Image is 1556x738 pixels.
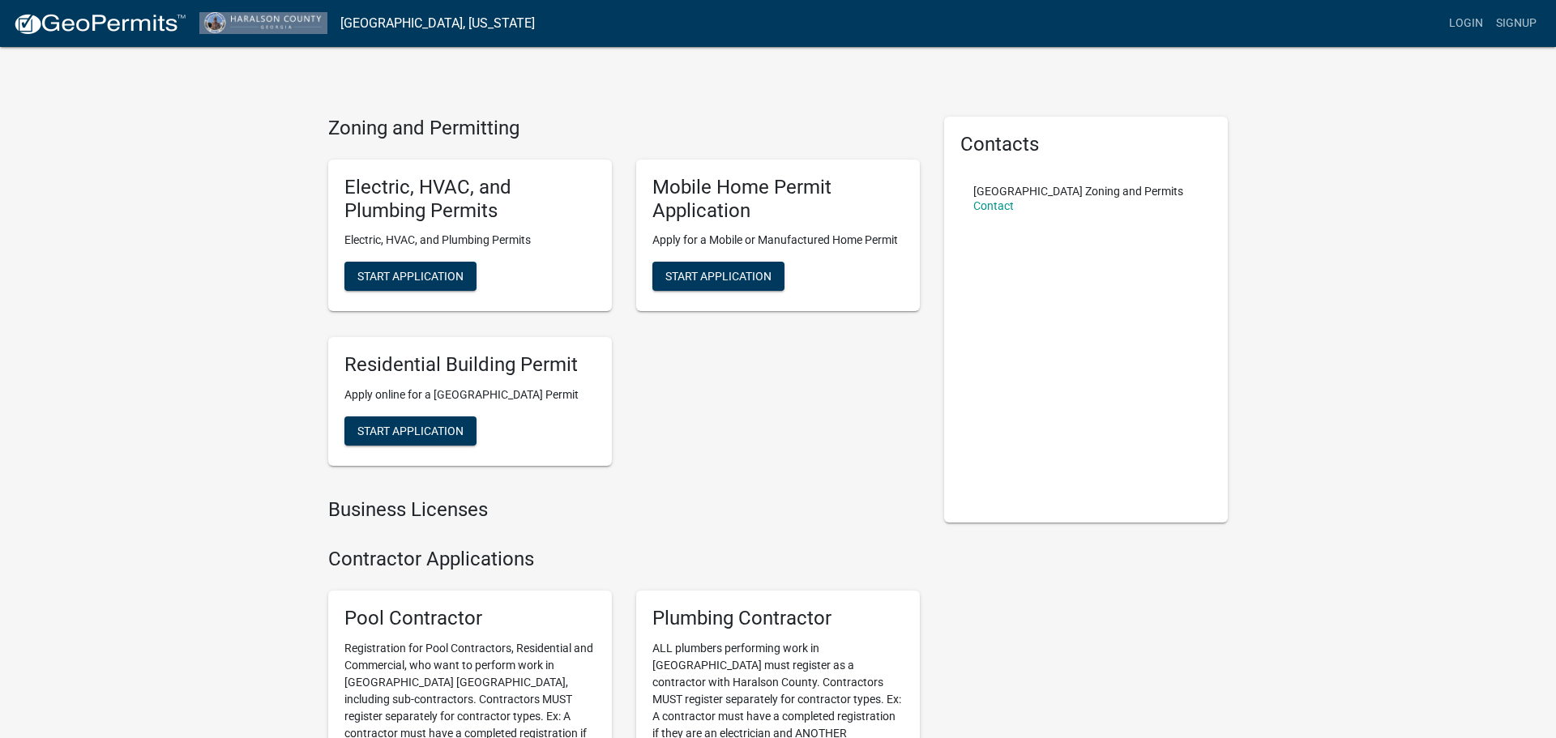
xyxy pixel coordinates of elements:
h4: Contractor Applications [328,548,920,571]
a: Login [1443,8,1490,39]
h5: Contacts [960,133,1212,156]
img: Haralson County, Georgia [199,12,327,34]
p: Apply online for a [GEOGRAPHIC_DATA] Permit [344,386,596,403]
h5: Pool Contractor [344,607,596,630]
h5: Electric, HVAC, and Plumbing Permits [344,176,596,223]
h4: Zoning and Permitting [328,117,920,140]
h4: Business Licenses [328,498,920,522]
h5: Plumbing Contractor [652,607,904,630]
span: Start Application [665,270,772,283]
span: Start Application [357,424,464,437]
p: [GEOGRAPHIC_DATA] Zoning and Permits [973,186,1183,197]
p: Electric, HVAC, and Plumbing Permits [344,232,596,249]
span: Start Application [357,270,464,283]
a: Contact [973,199,1014,212]
button: Start Application [344,262,477,291]
a: [GEOGRAPHIC_DATA], [US_STATE] [340,10,535,37]
button: Start Application [344,416,477,446]
h5: Residential Building Permit [344,353,596,377]
h5: Mobile Home Permit Application [652,176,904,223]
button: Start Application [652,262,784,291]
p: Apply for a Mobile or Manufactured Home Permit [652,232,904,249]
a: Signup [1490,8,1543,39]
